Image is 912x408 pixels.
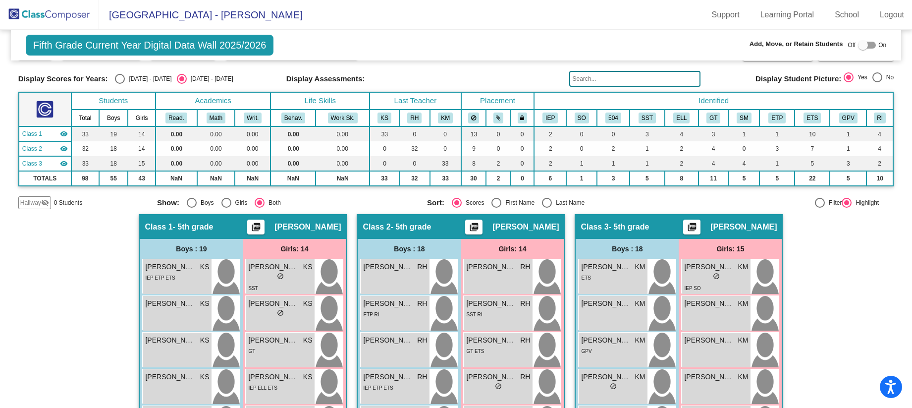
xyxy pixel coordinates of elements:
[417,298,427,309] span: RH
[26,35,274,56] span: Fifth Grade Current Year Digital Data Wall 2025/2026
[200,298,210,309] span: KS
[486,156,510,171] td: 2
[759,126,795,141] td: 1
[370,110,399,126] th: Kathryn Selsor
[581,349,591,354] span: GPV
[630,156,665,171] td: 1
[399,126,430,141] td: 0
[71,141,99,156] td: 32
[729,126,760,141] td: 1
[639,113,656,123] button: SST
[399,141,430,156] td: 32
[534,156,566,171] td: 2
[407,113,422,123] button: RH
[874,113,886,123] button: RI
[686,222,698,236] mat-icon: picture_as_pdf
[303,262,313,272] span: KS
[427,198,444,207] span: Sort:
[511,110,535,126] th: Keep with teacher
[363,222,390,232] span: Class 2
[363,385,393,391] span: IEP ETP ETS
[462,198,484,207] div: Scores
[248,286,258,291] span: SST
[145,335,195,346] span: [PERSON_NAME]
[173,222,214,232] span: - 5th grade
[461,156,486,171] td: 8
[277,309,284,316] span: do_not_disturb_alt
[370,92,461,110] th: Last Teacher
[197,198,214,207] div: Boys
[830,156,866,171] td: 3
[511,171,535,186] td: 0
[684,286,700,291] span: IEP SO
[597,126,630,141] td: 0
[755,74,841,83] span: Display Student Picture:
[399,110,430,126] th: Robert Hajek
[248,335,298,346] span: [PERSON_NAME]
[370,156,399,171] td: 0
[71,92,156,110] th: Students
[738,262,748,272] span: KM
[486,171,510,186] td: 2
[684,335,734,346] span: [PERSON_NAME]
[128,156,155,171] td: 15
[370,141,399,156] td: 0
[534,110,566,126] th: Individualized Education Plan
[316,171,370,186] td: NaN
[710,222,777,232] span: [PERSON_NAME]
[759,156,795,171] td: 1
[511,156,535,171] td: 0
[830,110,866,126] th: Good Parent Volunteer
[303,298,313,309] span: KS
[363,262,413,272] span: [PERSON_NAME]
[795,156,830,171] td: 5
[247,220,265,234] button: Print Students Details
[486,141,510,156] td: 0
[878,41,886,50] span: On
[759,171,795,186] td: 5
[698,156,729,171] td: 4
[713,273,720,280] span: do_not_disturb_alt
[18,74,108,83] span: Display Scores for Years:
[156,92,271,110] th: Academics
[738,298,748,309] span: KM
[581,298,631,309] span: [PERSON_NAME]
[157,198,179,207] span: Show:
[630,141,665,156] td: 1
[461,126,486,141] td: 13
[665,141,698,156] td: 2
[99,7,302,23] span: [GEOGRAPHIC_DATA] - [PERSON_NAME]
[830,171,866,186] td: 5
[235,126,271,141] td: 0.00
[248,372,298,382] span: [PERSON_NAME]
[609,222,649,232] span: - 5th grade
[244,113,262,123] button: Writ.
[316,141,370,156] td: 0.00
[630,126,665,141] td: 3
[566,141,597,156] td: 0
[363,335,413,346] span: [PERSON_NAME]
[270,171,316,186] td: NaN
[248,349,255,354] span: GT
[466,372,516,382] span: [PERSON_NAME]
[417,372,427,382] span: RH
[665,110,698,126] th: English Language Learner
[60,130,68,138] mat-icon: visibility
[738,335,748,346] span: KM
[804,113,821,123] button: ETS
[830,141,866,156] td: 1
[274,222,341,232] span: [PERSON_NAME]
[597,110,630,126] th: 504 Plan
[630,171,665,186] td: 5
[566,110,597,126] th: Speech Only
[461,141,486,156] td: 9
[466,262,516,272] span: [PERSON_NAME]
[303,372,313,382] span: KS
[270,141,316,156] td: 0.00
[99,171,128,186] td: 55
[145,372,195,382] span: [PERSON_NAME]
[683,220,700,234] button: Print Students Details
[200,372,210,382] span: KS
[866,141,893,156] td: 4
[825,198,842,207] div: Filter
